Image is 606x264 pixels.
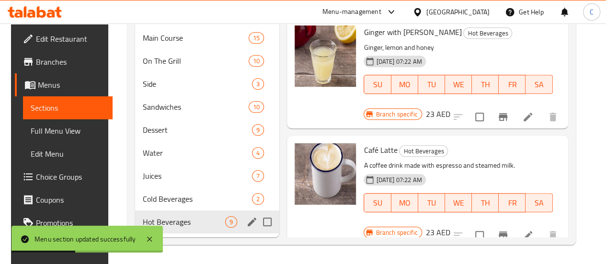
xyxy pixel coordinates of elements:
[426,107,450,121] h6: 23 AED
[135,210,279,233] div: Hot Beverages9edit
[372,110,421,119] span: Branch specific
[249,55,264,67] div: items
[31,125,104,137] span: Full Menu View
[529,196,549,210] span: SA
[252,149,263,158] span: 4
[15,27,112,50] a: Edit Restaurant
[368,78,387,92] span: SU
[249,32,264,44] div: items
[395,78,414,92] span: MO
[418,75,445,94] button: TU
[15,73,112,96] a: Menus
[503,196,522,210] span: FR
[492,224,515,247] button: Branch-specific-item
[38,79,104,91] span: Menus
[135,49,279,72] div: On The Grill10
[31,148,104,160] span: Edit Menu
[364,42,552,54] p: Ginger, lemon and honey
[322,6,381,18] div: Menu-management
[143,101,249,113] span: Sandwiches
[445,193,472,212] button: WE
[399,145,448,157] div: Hot Beverages
[469,225,490,245] span: Select to update
[526,193,552,212] button: SA
[225,216,237,228] div: items
[15,50,112,73] a: Branches
[395,196,414,210] span: MO
[143,147,252,159] span: Water
[252,172,263,181] span: 7
[364,193,391,212] button: SU
[252,80,263,89] span: 3
[15,165,112,188] a: Choice Groups
[426,226,450,239] h6: 23 AED
[15,211,112,234] a: Promotions
[252,193,264,205] div: items
[143,170,252,182] span: Juices
[472,193,499,212] button: TH
[364,160,552,172] p: A coffee drink made with espresso and steamed milk.
[135,164,279,187] div: Juices7
[464,28,512,39] span: Hot Beverages
[364,25,461,39] span: Ginger with [PERSON_NAME]
[135,187,279,210] div: Cold Beverages2
[143,193,252,205] span: Cold Beverages
[295,143,356,205] img: Café Latte
[36,194,104,206] span: Coupons
[522,111,534,123] a: Edit menu item
[249,34,263,43] span: 15
[463,27,512,39] div: Hot Beverages
[449,196,468,210] span: WE
[245,215,259,229] button: edit
[529,78,549,92] span: SA
[143,55,249,67] span: On The Grill
[400,146,447,157] span: Hot Beverages
[143,32,249,44] span: Main Course
[249,57,263,66] span: 10
[252,170,264,182] div: items
[34,234,136,244] div: Menu section updated successfully
[135,118,279,141] div: Dessert9
[541,105,564,128] button: delete
[503,78,522,92] span: FR
[476,78,495,92] span: TH
[252,147,264,159] div: items
[364,143,397,157] span: Café Latte
[135,72,279,95] div: Side3
[226,218,237,227] span: 9
[143,124,252,136] span: Dessert
[492,105,515,128] button: Branch-specific-item
[391,75,418,94] button: MO
[418,193,445,212] button: TU
[541,224,564,247] button: delete
[36,171,104,183] span: Choice Groups
[499,193,526,212] button: FR
[31,102,104,114] span: Sections
[23,119,112,142] a: Full Menu View
[36,217,104,229] span: Promotions
[135,26,279,49] div: Main Course15
[522,230,534,241] a: Edit menu item
[449,78,468,92] span: WE
[252,126,263,135] span: 9
[143,78,252,90] span: Side
[36,56,104,68] span: Branches
[135,95,279,118] div: Sandwiches10
[422,78,441,92] span: TU
[143,216,225,228] span: Hot Beverages
[364,75,391,94] button: SU
[391,193,418,212] button: MO
[23,96,112,119] a: Sections
[23,142,112,165] a: Edit Menu
[499,75,526,94] button: FR
[590,7,594,17] span: C
[372,175,425,184] span: [DATE] 07:22 AM
[472,75,499,94] button: TH
[15,188,112,211] a: Coupons
[249,103,263,112] span: 10
[252,195,263,204] span: 2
